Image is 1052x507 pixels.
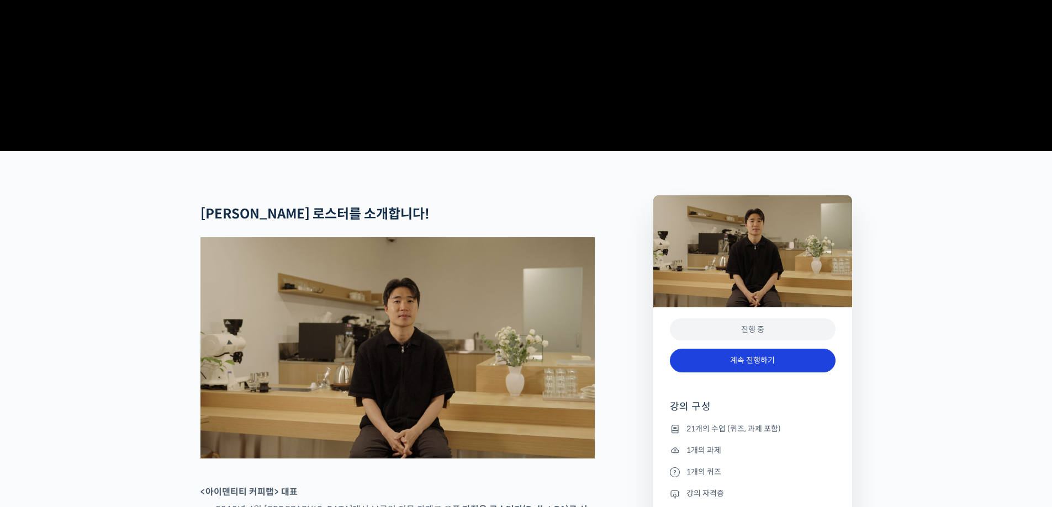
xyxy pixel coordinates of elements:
li: 21개의 수업 (퀴즈, 과제 포함) [670,422,836,435]
li: 1개의 퀴즈 [670,465,836,478]
a: 대화 [73,350,142,377]
div: 진행 중 [670,318,836,341]
a: 설정 [142,350,212,377]
h4: 강의 구성 [670,400,836,422]
span: 대화 [101,367,114,376]
span: 설정 [171,366,184,375]
h2: [PERSON_NAME] 로스터를 소개합니다! [200,206,595,222]
li: 1개의 과제 [670,444,836,457]
li: 강의 자격증 [670,487,836,500]
a: 계속 진행하기 [670,349,836,372]
span: 홈 [35,366,41,375]
a: 홈 [3,350,73,377]
strong: <아이덴티티 커피랩> 대표 [200,486,298,498]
